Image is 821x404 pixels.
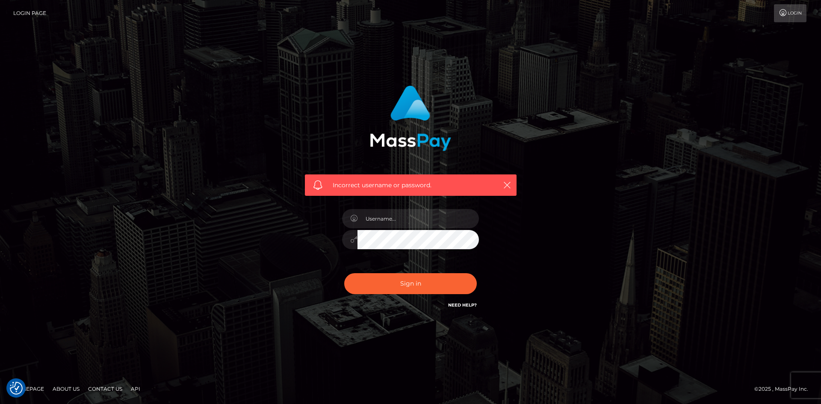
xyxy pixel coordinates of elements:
[344,273,477,294] button: Sign in
[333,181,489,190] span: Incorrect username or password.
[127,382,144,395] a: API
[85,382,126,395] a: Contact Us
[774,4,806,22] a: Login
[357,209,479,228] input: Username...
[13,4,46,22] a: Login Page
[9,382,47,395] a: Homepage
[10,382,23,395] img: Revisit consent button
[10,382,23,395] button: Consent Preferences
[448,302,477,308] a: Need Help?
[754,384,815,394] div: © 2025 , MassPay Inc.
[49,382,83,395] a: About Us
[370,86,451,151] img: MassPay Login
